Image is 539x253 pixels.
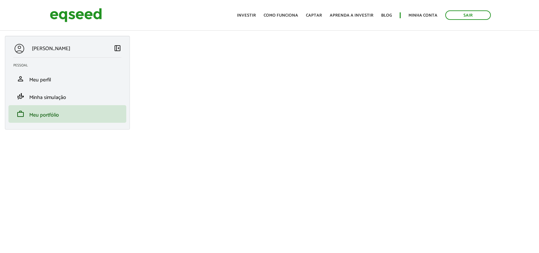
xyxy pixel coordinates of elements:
span: work [17,110,24,118]
span: Meu portfólio [29,111,59,119]
a: Aprenda a investir [330,13,373,18]
a: Captar [306,13,322,18]
span: left_panel_close [114,44,121,52]
a: Sair [445,10,491,20]
span: Meu perfil [29,76,51,84]
h2: Pessoal [13,63,126,67]
li: Meu portfólio [8,105,126,123]
span: Minha simulação [29,93,66,102]
img: EqSeed [50,7,102,24]
a: workMeu portfólio [13,110,121,118]
li: Meu perfil [8,70,126,88]
span: finance_mode [17,92,24,100]
a: finance_modeMinha simulação [13,92,121,100]
a: personMeu perfil [13,75,121,83]
span: person [17,75,24,83]
p: [PERSON_NAME] [32,46,70,52]
a: Blog [381,13,392,18]
li: Minha simulação [8,88,126,105]
a: Investir [237,13,256,18]
a: Minha conta [408,13,437,18]
a: Como funciona [264,13,298,18]
a: Colapsar menu [114,44,121,53]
